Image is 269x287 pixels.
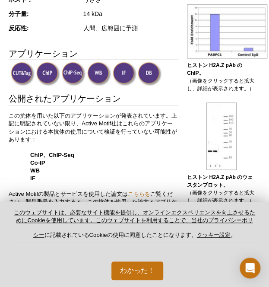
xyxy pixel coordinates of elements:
font: アプリケーション [9,49,78,58]
font: 公開されたアプリケーション [9,94,121,103]
img: 免疫蛍光法による検証済み [113,62,136,86]
font: Co-IP [30,159,45,166]
font: 反応性: [9,25,29,32]
font: ChIP、ChIP-Seq [30,151,74,158]
font: 。 [231,232,236,238]
img: ChIP でテストされたヒストン H2A.Z 抗体 (pAb)。 [187,4,267,58]
button: わかった！ [111,261,163,280]
font: WB [30,167,40,173]
img: ChIP-Seq 検証済み [62,62,85,86]
img: ウェスタンブロットで検査したヒストン H2A.Z 抗体 (pAb)。 [206,102,237,170]
font: クッキー設定 [197,232,231,238]
font: 14 kDa [83,10,102,17]
font: 分子量: [9,10,29,17]
font: （画像をクリックすると拡大し、詳細が表示されます。） [187,78,254,92]
font: Active Motifの製品とサービスを使用した論文は [9,190,128,197]
a: こちらを [128,190,150,197]
button: クッキー設定 [197,231,231,239]
font: ご覧ください。製品番号を入力すると、この抗体を使用した論文とアプリケーションが表示されます。 [9,190,177,212]
font: わかった！ [120,267,155,274]
div: インターコムメッセンジャーを開く [240,258,260,278]
font: IF [30,175,35,181]
img: カット＆タグ検証済み [11,62,35,86]
font: 。 [191,232,197,238]
font: この抗体を用いた以下のアプリケーションが発表されています。上記に明記されていない限り、Active Motif社はこれらのアプリケーションにおける本抗体の使用について検証を行っていない可能性があ... [9,112,177,142]
font: に記載されているCookieの使用に同意したことになります [44,232,191,238]
font: ヒストン H2A.Z pAb のウェスタンブロット。 [187,174,253,188]
a: このウェブサイトは、必要なサイト機能を提供し、オンラインエクスペリエンスを向上させるためにCookieを使用しています。このウェブサイトを利用することで、当社のプライバシーポリシー [14,209,255,238]
img: ChIP検証済み [36,62,60,86]
font: （画像をクリックすると拡大し、詳細が表示されます。） [187,189,254,203]
img: ウェスタンブロット検証済み [87,62,111,86]
font: 人間、広範囲に予測 [83,25,138,32]
img: ドットブロット検証済み [138,62,161,86]
font: ヒストン H2A.Z pAb の ChIP。 [187,62,242,76]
